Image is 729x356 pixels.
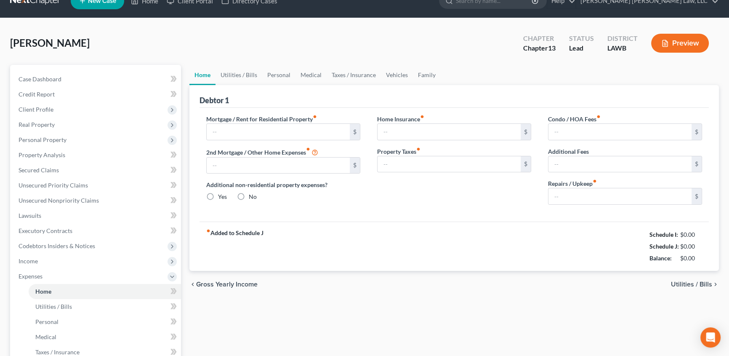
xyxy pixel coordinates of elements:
[10,37,90,49] span: [PERSON_NAME]
[692,156,702,172] div: $
[12,208,181,223] a: Lawsuits
[712,281,719,288] i: chevron_right
[216,65,262,85] a: Utilities / Bills
[206,115,317,123] label: Mortgage / Rent for Residential Property
[593,179,597,183] i: fiber_manual_record
[548,115,601,123] label: Condo / HOA Fees
[692,188,702,204] div: $
[607,43,638,53] div: LAWB
[327,65,381,85] a: Taxes / Insurance
[19,273,43,280] span: Expenses
[12,72,181,87] a: Case Dashboard
[19,121,55,128] span: Real Property
[416,147,420,151] i: fiber_manual_record
[680,242,702,251] div: $0.00
[649,254,672,262] strong: Balance:
[413,65,441,85] a: Family
[29,314,181,329] a: Personal
[523,43,556,53] div: Chapter
[306,147,310,151] i: fiber_manual_record
[35,318,59,325] span: Personal
[521,156,531,172] div: $
[35,333,56,340] span: Medical
[350,124,360,140] div: $
[19,166,59,174] span: Secured Claims
[548,179,597,188] label: Repairs / Upkeep
[19,257,38,265] span: Income
[12,87,181,102] a: Credit Report
[29,299,181,314] a: Utilities / Bills
[189,281,258,288] button: chevron_left Gross Yearly Income
[207,158,350,174] input: --
[35,288,51,295] span: Home
[607,34,638,43] div: District
[206,229,263,264] strong: Added to Schedule J
[381,65,413,85] a: Vehicles
[569,43,594,53] div: Lead
[12,178,181,193] a: Unsecured Priority Claims
[19,151,65,158] span: Property Analysis
[521,124,531,140] div: $
[548,147,589,156] label: Additional Fees
[19,242,95,249] span: Codebtors Insiders & Notices
[196,281,258,288] span: Gross Yearly Income
[350,158,360,174] div: $
[649,231,678,238] strong: Schedule I:
[262,65,295,85] a: Personal
[596,115,601,119] i: fiber_manual_record
[19,182,88,189] span: Unsecured Priority Claims
[29,329,181,345] a: Medical
[29,284,181,299] a: Home
[569,34,594,43] div: Status
[207,124,350,140] input: --
[206,229,210,233] i: fiber_manual_record
[12,193,181,208] a: Unsecured Nonpriority Claims
[378,124,521,140] input: --
[189,281,196,288] i: chevron_left
[19,212,41,219] span: Lawsuits
[649,243,679,250] strong: Schedule J:
[548,44,556,52] span: 13
[377,147,420,156] label: Property Taxes
[548,156,692,172] input: --
[295,65,327,85] a: Medical
[19,91,55,98] span: Credit Report
[377,115,424,123] label: Home Insurance
[19,106,53,113] span: Client Profile
[249,193,257,201] label: No
[218,193,227,201] label: Yes
[200,95,229,105] div: Debtor 1
[680,254,702,262] div: $0.00
[548,124,692,140] input: --
[523,34,556,43] div: Chapter
[692,124,702,140] div: $
[548,188,692,204] input: --
[12,147,181,163] a: Property Analysis
[19,197,99,204] span: Unsecured Nonpriority Claims
[35,303,72,310] span: Utilities / Bills
[189,65,216,85] a: Home
[671,281,712,288] span: Utilities / Bills
[671,281,719,288] button: Utilities / Bills chevron_right
[378,156,521,172] input: --
[35,348,80,356] span: Taxes / Insurance
[700,327,721,348] div: Open Intercom Messenger
[680,230,702,239] div: $0.00
[12,163,181,178] a: Secured Claims
[206,147,318,157] label: 2nd Mortgage / Other Home Expenses
[19,75,61,83] span: Case Dashboard
[313,115,317,119] i: fiber_manual_record
[19,136,67,143] span: Personal Property
[12,223,181,238] a: Executory Contracts
[206,180,360,189] label: Additional non-residential property expenses?
[651,34,709,53] button: Preview
[420,115,424,119] i: fiber_manual_record
[19,227,72,234] span: Executory Contracts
